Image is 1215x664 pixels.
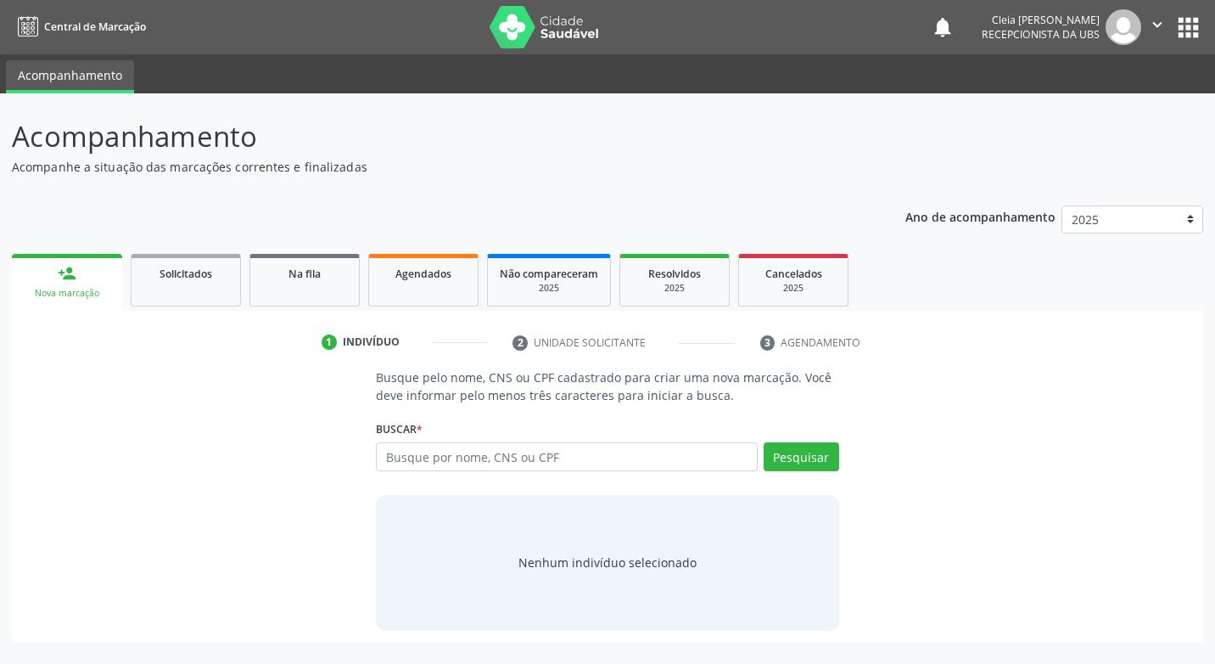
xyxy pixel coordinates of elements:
[500,267,598,281] span: Não compareceram
[288,267,321,281] span: Na fila
[376,442,757,471] input: Busque por nome, CNS ou CPF
[1148,15,1167,34] i: 
[1173,13,1203,42] button: apps
[24,287,110,300] div: Nova marcação
[764,442,839,471] button: Pesquisar
[395,267,451,281] span: Agendados
[376,369,838,404] p: Busque pelo nome, CNS ou CPF cadastrado para criar uma nova marcação. Você deve informar pelo men...
[648,267,701,281] span: Resolvidos
[44,20,146,34] span: Central de Marcação
[500,282,598,295] div: 2025
[58,264,76,283] div: person_add
[1141,9,1173,45] button: 
[982,13,1100,27] div: Cleia [PERSON_NAME]
[905,205,1055,227] p: Ano de acompanhamento
[982,27,1100,42] span: Recepcionista da UBS
[343,335,400,350] div: Indivíduo
[6,60,134,93] a: Acompanhamento
[765,267,822,281] span: Cancelados
[12,13,146,41] a: Central de Marcação
[1106,9,1141,45] img: img
[376,416,423,442] label: Buscar
[518,554,697,571] div: Nenhum indivíduo selecionado
[931,15,955,39] button: notifications
[12,158,846,176] p: Acompanhe a situação das marcações correntes e finalizadas
[12,115,846,158] p: Acompanhamento
[322,335,337,350] div: 1
[632,282,717,295] div: 2025
[160,267,212,281] span: Solicitados
[751,282,836,295] div: 2025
